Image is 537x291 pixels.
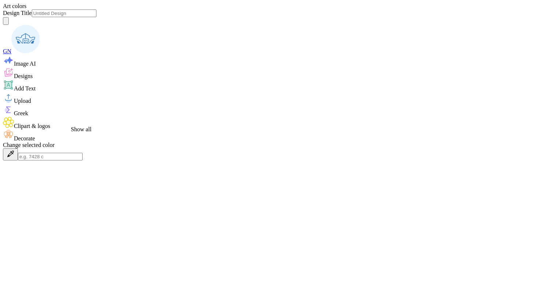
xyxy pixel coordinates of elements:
[14,110,28,116] span: Greek
[3,48,40,54] a: GN
[3,3,534,9] div: Art colors
[3,10,32,16] label: Design Title
[14,123,50,129] span: Clipart & logos
[14,85,35,92] span: Add Text
[14,73,33,79] span: Designs
[14,61,36,67] span: Image AI
[3,48,11,54] span: GN
[11,25,40,53] img: George Nikhil Musunoor
[14,98,31,104] span: Upload
[18,153,83,160] input: e.g. 7428 c
[71,126,91,133] div: Show all
[32,9,96,17] input: Untitled Design
[14,135,35,141] span: Decorate
[3,142,534,148] div: Change selected color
